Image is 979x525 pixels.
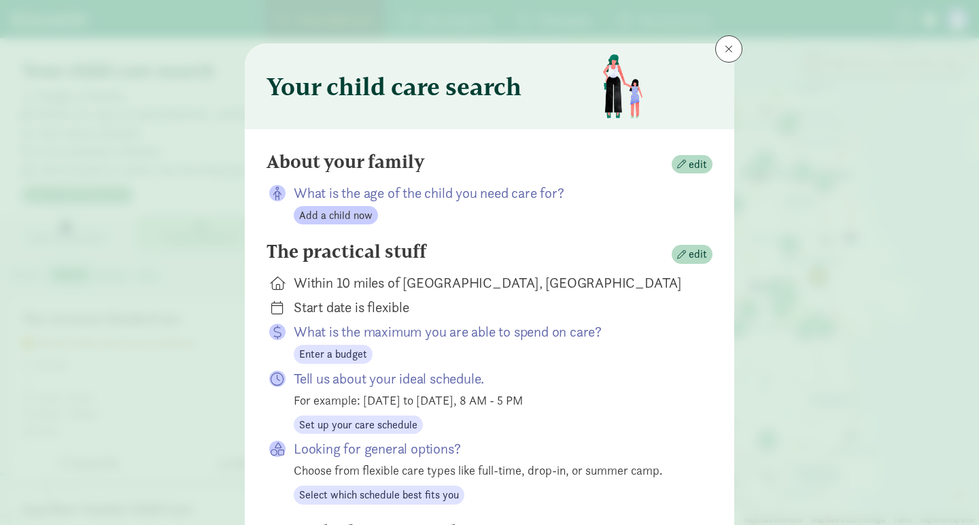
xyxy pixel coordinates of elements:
div: Start date is flexible [294,298,691,317]
div: Within 10 miles of [GEOGRAPHIC_DATA], [GEOGRAPHIC_DATA] [294,273,691,292]
span: edit [689,246,707,262]
button: Add a child now [294,206,378,225]
p: Looking for general options? [294,439,691,458]
span: Enter a budget [299,346,367,362]
button: Enter a budget [294,345,373,364]
p: What is the age of the child you need care for? [294,184,691,203]
h3: Your child care search [267,73,521,100]
button: edit [672,155,712,174]
h4: The practical stuff [267,241,426,262]
span: Add a child now [299,207,373,224]
div: Choose from flexible care types like full-time, drop-in, or summer camp. [294,461,691,479]
button: edit [672,245,712,264]
span: Set up your care schedule [299,417,417,433]
p: Tell us about your ideal schedule. [294,369,691,388]
div: For example: [DATE] to [DATE], 8 AM - 5 PM [294,391,691,409]
span: edit [689,156,707,173]
p: What is the maximum you are able to spend on care? [294,322,691,341]
button: Set up your care schedule [294,416,423,435]
h4: About your family [267,151,425,173]
span: Select which schedule best fits you [299,487,459,503]
button: Select which schedule best fits you [294,486,464,505]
